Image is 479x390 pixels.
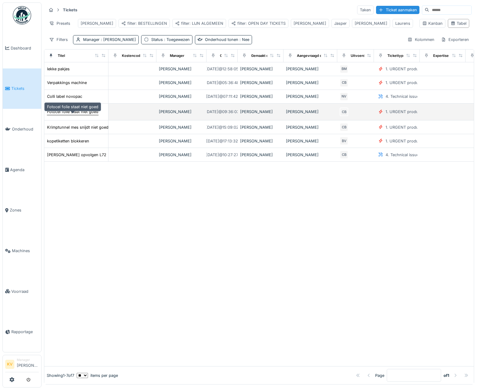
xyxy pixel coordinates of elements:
div: Manager [17,358,39,362]
div: Ticket aanmaken [376,6,419,14]
span: : Nee [238,37,249,42]
div: [PERSON_NAME] [159,66,204,72]
div: Jasper [334,20,347,26]
span: : [PERSON_NAME] [100,37,136,42]
img: Badge_color-CXgf-gQk.svg [13,6,31,24]
div: CB [340,79,348,87]
div: [PERSON_NAME] [286,152,335,158]
div: items per page [77,373,118,378]
div: Taken [357,6,374,14]
span: Tickets [11,86,39,91]
div: Fotocel folie staat niet goed [44,102,101,111]
span: Dashboard [11,45,39,51]
div: Verpakkings machine [47,80,87,86]
div: [PERSON_NAME] [286,94,335,99]
div: filter: BESTELLINGEN [121,20,167,26]
div: [PERSON_NAME] [159,138,204,144]
div: [PERSON_NAME] [240,94,281,99]
div: Expertise [433,53,449,58]
a: Zones [3,190,41,231]
div: [PERSON_NAME] [159,152,204,158]
div: filter: LIJN ALGEMEEN [175,20,223,26]
a: Onderhoud [3,109,41,149]
div: kopetiketten blokkeren [47,138,89,144]
div: Gemaakt door [251,53,274,58]
div: Presets [46,19,73,28]
strong: Tickets [60,7,80,13]
div: 1. URGENT production line disruption [386,80,455,86]
div: 4. Technical issue [386,152,419,158]
div: [PERSON_NAME] [159,80,204,86]
div: [DATE] @ 10:27:27 [206,152,238,158]
div: 4. Technical issue [386,94,419,99]
div: [DATE] @ 12:58:05 [206,66,239,72]
div: 1. URGENT production line disruption [386,66,455,72]
a: Machines [3,230,41,271]
div: Manager [83,37,136,42]
div: Page [375,373,384,378]
div: [PERSON_NAME] [240,124,281,130]
div: [PERSON_NAME] [240,80,281,86]
div: 1. URGENT production line disruption [386,138,455,144]
div: Exporteren [438,35,472,44]
div: [DATE] @ 15:09:02 [206,124,239,130]
div: [PERSON_NAME] [240,66,281,72]
div: Uitvoerder [351,53,368,58]
div: [PERSON_NAME] [286,109,335,115]
a: Rapportage [3,312,41,352]
div: [PERSON_NAME] [240,109,281,115]
div: [PERSON_NAME] [286,80,335,86]
div: Filters [46,35,71,44]
div: [PERSON_NAME] [240,138,281,144]
div: Tickettype [387,53,405,58]
div: filter: OPEN DAY TICKETS [231,20,286,26]
div: Krimptunnel mes snijdt niet goed [47,124,108,130]
div: Fotocel folie staat niet goed [47,109,98,115]
div: [DATE] @ 05:36:48 [205,80,239,86]
div: CB [340,108,348,116]
div: 1. URGENT production line disruption [386,124,455,130]
div: Kostencode [122,53,142,58]
div: [PERSON_NAME] [286,66,335,72]
div: Titel [58,53,65,58]
a: Voorraad [3,271,41,312]
div: Kanban [422,20,443,26]
a: Agenda [3,149,41,190]
strong: of 1 [444,373,449,378]
div: Laurens [395,20,410,26]
span: Agenda [10,167,39,173]
div: CB [340,150,348,159]
div: [PERSON_NAME] [355,20,387,26]
div: BM [340,65,348,73]
a: Tickets [3,68,41,109]
div: [PERSON_NAME] [286,124,335,130]
div: Status [151,37,190,42]
div: Colli label novopac [47,94,82,99]
div: [PERSON_NAME] opvolgen L72 [47,152,106,158]
div: 1. URGENT production line disruption [386,109,455,115]
span: : Toegewezen [163,37,190,42]
div: [PERSON_NAME] [286,138,335,144]
span: Onderhoud [12,126,39,132]
div: [DATE] @ 17:13:32 [206,138,238,144]
div: Manager [170,53,184,58]
div: Gemaakt op [220,53,239,58]
span: Zones [10,207,39,213]
div: [PERSON_NAME] [240,152,281,158]
div: Aangevraagd door [297,53,327,58]
span: Voorraad [11,289,39,294]
a: Dashboard [3,28,41,68]
div: Onderhoud tonen [205,37,249,42]
li: [PERSON_NAME] [17,358,39,371]
div: [PERSON_NAME] [294,20,326,26]
div: [PERSON_NAME] [159,109,204,115]
div: Showing 1 - 7 of 7 [47,373,74,378]
span: Machines [12,248,39,254]
li: KV [5,360,14,369]
a: KV Manager[PERSON_NAME] [5,358,39,372]
div: lekke pakjes [47,66,70,72]
div: [PERSON_NAME] [159,94,204,99]
div: [PERSON_NAME] [159,124,204,130]
div: [DATE] @ 07:11:42 [206,94,238,99]
div: Tabel [451,20,466,26]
